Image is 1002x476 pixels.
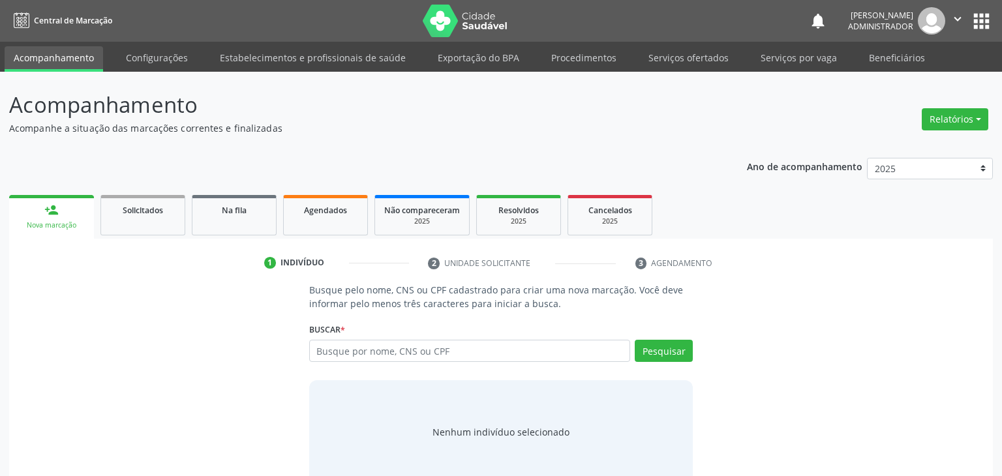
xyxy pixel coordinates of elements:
[44,203,59,217] div: person_add
[747,158,862,174] p: Ano de acompanhamento
[918,7,945,35] img: img
[848,10,913,21] div: [PERSON_NAME]
[309,340,631,362] input: Busque por nome, CNS ou CPF
[281,257,324,269] div: Indivíduo
[123,205,163,216] span: Solicitados
[429,46,528,69] a: Exportação do BPA
[577,216,643,226] div: 2025
[309,283,693,310] p: Busque pelo nome, CNS ou CPF cadastrado para criar uma nova marcação. Você deve informar pelo men...
[588,205,632,216] span: Cancelados
[848,21,913,32] span: Administrador
[304,205,347,216] span: Agendados
[498,205,539,216] span: Resolvidos
[9,10,112,31] a: Central de Marcação
[384,216,460,226] div: 2025
[5,46,103,72] a: Acompanhamento
[309,320,345,340] label: Buscar
[860,46,934,69] a: Beneficiários
[222,205,247,216] span: Na fila
[635,340,693,362] button: Pesquisar
[18,220,85,230] div: Nova marcação
[211,46,415,69] a: Estabelecimentos e profissionais de saúde
[117,46,197,69] a: Configurações
[384,205,460,216] span: Não compareceram
[433,425,569,439] div: Nenhum indivíduo selecionado
[264,257,276,269] div: 1
[9,121,698,135] p: Acompanhe a situação das marcações correntes e finalizadas
[945,7,970,35] button: 
[639,46,738,69] a: Serviços ofertados
[486,216,551,226] div: 2025
[922,108,988,130] button: Relatórios
[970,10,993,33] button: apps
[751,46,846,69] a: Serviços por vaga
[34,15,112,26] span: Central de Marcação
[950,12,965,26] i: 
[809,12,827,30] button: notifications
[9,89,698,121] p: Acompanhamento
[542,46,626,69] a: Procedimentos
